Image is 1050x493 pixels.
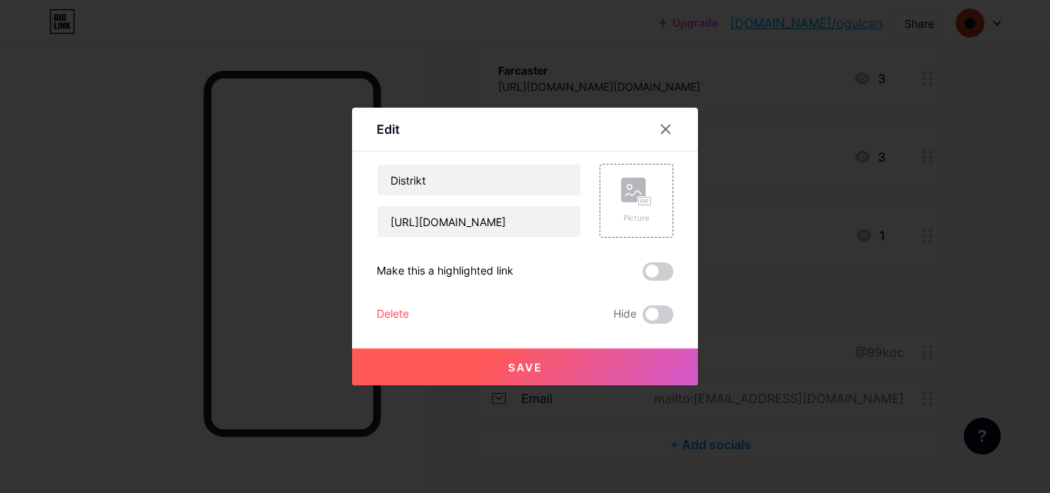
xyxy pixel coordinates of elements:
button: Save [352,348,698,385]
div: Make this a highlighted link [377,262,513,281]
span: Save [508,361,543,374]
div: Delete [377,305,409,324]
input: Title [377,165,580,195]
div: Picture [621,212,652,224]
span: Hide [613,305,636,324]
div: Edit [377,120,400,138]
input: URL [377,206,580,237]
